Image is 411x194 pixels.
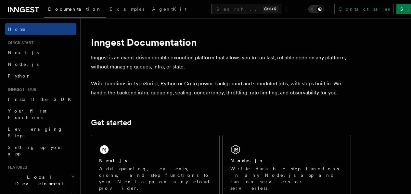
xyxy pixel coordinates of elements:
[152,6,186,12] span: AgentKit
[8,50,39,55] span: Next.js
[99,157,127,164] h2: Next.js
[308,5,324,13] button: Toggle dark mode
[5,141,76,160] a: Setting up your app
[91,36,351,48] h1: Inngest Documentation
[8,145,64,156] span: Setting up your app
[91,118,132,127] a: Get started
[263,6,277,12] kbd: Ctrl+K
[5,174,71,187] span: Local Development
[106,2,148,18] a: Examples
[99,165,212,191] p: Add queueing, events, crons, and step functions to your Next app on any cloud provider.
[5,105,76,123] a: Your first Functions
[230,157,263,164] h2: Node.js
[48,6,102,12] span: Documentation
[8,62,39,67] span: Node.js
[5,171,76,189] button: Local Development
[334,4,394,14] a: Contact sales
[148,2,190,18] a: AgentKit
[230,165,343,191] p: Write durable step functions in any Node.js app and run on servers or serverless.
[5,93,76,105] a: Install the SDK
[5,87,36,92] span: Inngest tour
[8,97,75,102] span: Install the SDK
[211,4,281,14] button: Search...Ctrl+K
[5,165,27,170] span: Features
[8,26,26,32] span: Home
[5,58,76,70] a: Node.js
[109,6,144,12] span: Examples
[5,23,76,35] a: Home
[8,108,46,120] span: Your first Functions
[8,127,63,138] span: Leveraging Steps
[91,79,351,97] p: Write functions in TypeScript, Python or Go to power background and scheduled jobs, with steps bu...
[5,47,76,58] a: Next.js
[91,53,351,71] p: Inngest is an event-driven durable execution platform that allows you to run fast, reliable code ...
[44,2,106,18] a: Documentation
[5,40,33,45] span: Quick start
[8,73,32,79] span: Python
[5,70,76,82] a: Python
[5,123,76,141] a: Leveraging Steps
